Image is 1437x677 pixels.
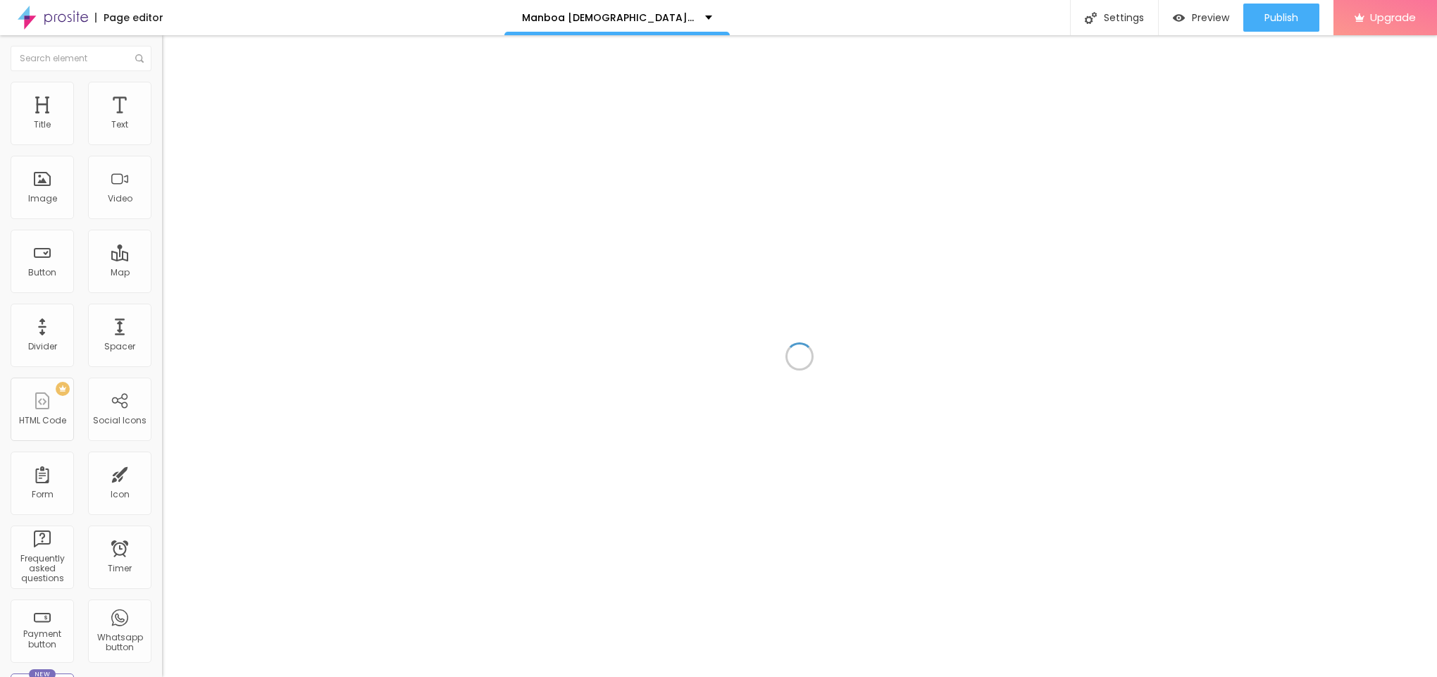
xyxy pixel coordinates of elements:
div: Icon [111,490,130,499]
div: Image [28,194,57,204]
div: Frequently asked questions [14,554,70,584]
div: Title [34,120,51,130]
span: Publish [1264,12,1298,23]
div: Payment button [14,629,70,650]
div: Whatsapp button [92,633,147,653]
p: Manboa [DEMOGRAPHIC_DATA][MEDICAL_DATA] Capsules [GEOGRAPHIC_DATA] [522,13,695,23]
span: Preview [1192,12,1229,23]
span: Upgrade [1370,11,1416,23]
button: Preview [1159,4,1243,32]
div: HTML Code [19,416,66,426]
img: Icone [135,54,144,63]
div: Page editor [95,13,163,23]
div: Social Icons [93,416,147,426]
div: Divider [28,342,57,352]
img: view-1.svg [1173,12,1185,24]
div: Button [28,268,56,278]
div: Form [32,490,54,499]
img: Icone [1085,12,1097,24]
div: Map [111,268,130,278]
button: Publish [1243,4,1319,32]
input: Search element [11,46,151,71]
div: Timer [108,564,132,573]
div: Spacer [104,342,135,352]
div: Video [108,194,132,204]
div: Text [111,120,128,130]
